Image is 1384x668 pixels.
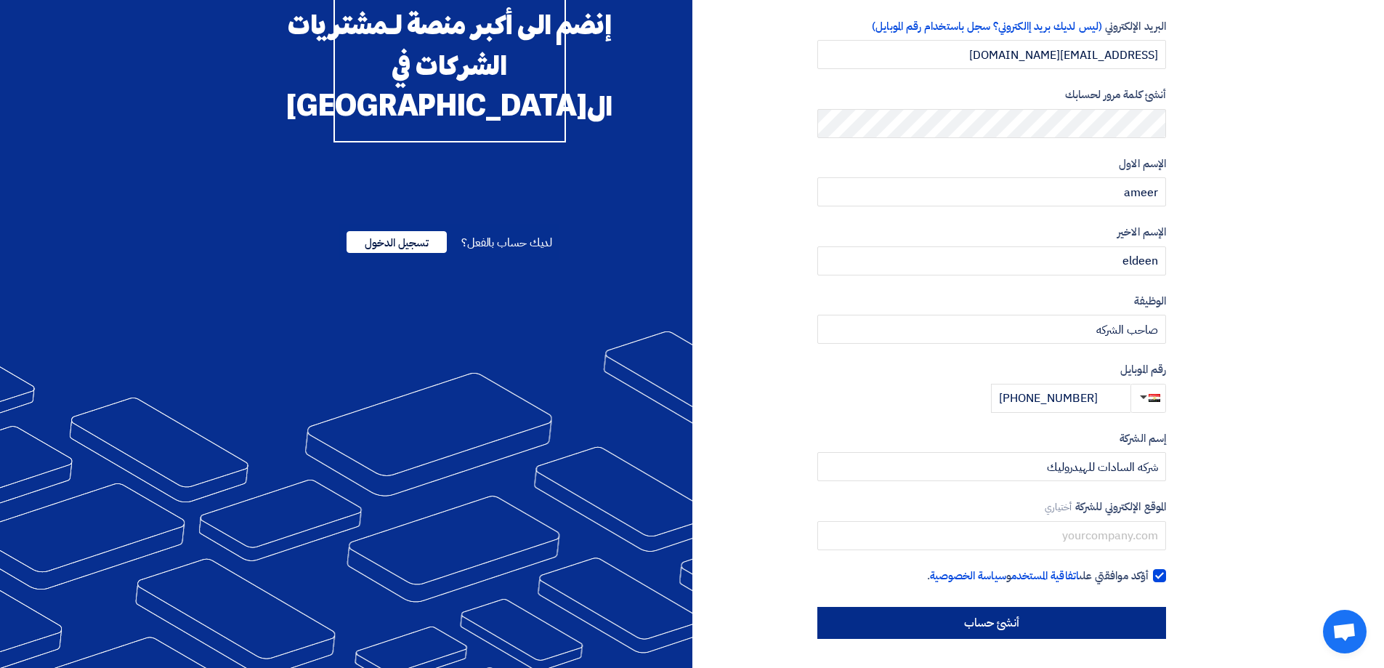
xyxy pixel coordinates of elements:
[927,568,1149,584] span: أؤكد موافقتي على و .
[817,521,1166,550] input: yourcompany.com
[872,18,1102,34] span: (ليس لديك بريد إالكتروني؟ سجل باستخدام رقم الموبايل)
[817,18,1166,35] label: البريد الإلكتروني
[817,177,1166,206] input: أدخل الإسم الاول ...
[347,231,447,253] span: تسجيل الدخول
[817,315,1166,344] input: أدخل الوظيفة ...
[461,234,552,251] span: لديك حساب بالفعل؟
[817,293,1166,310] label: الوظيفة
[817,452,1166,481] input: أدخل إسم الشركة ...
[817,361,1166,378] label: رقم الموبايل
[991,384,1130,413] input: أدخل رقم الموبايل ...
[1045,500,1072,514] span: أختياري
[347,234,447,251] a: تسجيل الدخول
[1011,568,1079,584] a: اتفاقية المستخدم
[817,246,1166,275] input: أدخل الإسم الاخير ...
[930,568,1006,584] a: سياسة الخصوصية
[817,607,1166,639] input: أنشئ حساب
[817,224,1166,241] label: الإسم الاخير
[817,430,1166,447] label: إسم الشركة
[817,156,1166,172] label: الإسم الاول
[817,499,1166,515] label: الموقع الإلكتروني للشركة
[817,40,1166,69] input: أدخل بريد العمل الإلكتروني الخاص بك ...
[817,86,1166,103] label: أنشئ كلمة مرور لحسابك
[1323,610,1367,653] a: Open chat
